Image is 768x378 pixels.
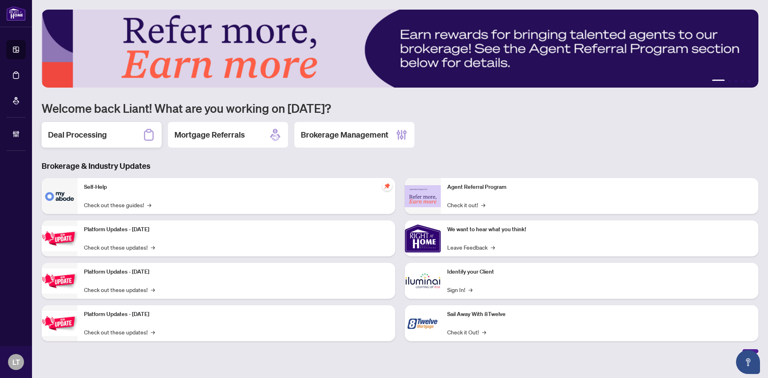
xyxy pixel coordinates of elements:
[405,185,441,207] img: Agent Referral Program
[382,181,392,191] span: pushpin
[84,243,155,252] a: Check out these updates!→
[84,285,155,294] a: Check out these updates!→
[728,80,731,83] button: 2
[12,356,20,368] span: LT
[747,80,750,83] button: 5
[42,268,78,294] img: Platform Updates - July 8, 2025
[405,220,441,256] img: We want to hear what you think!
[42,178,78,214] img: Self-Help
[405,263,441,299] img: Identify your Client
[147,200,151,209] span: →
[42,10,758,88] img: Slide 0
[301,129,388,140] h2: Brokerage Management
[447,310,752,319] p: Sail Away With 8Twelve
[151,328,155,336] span: →
[712,80,725,83] button: 1
[482,328,486,336] span: →
[741,80,744,83] button: 4
[447,183,752,192] p: Agent Referral Program
[151,285,155,294] span: →
[447,200,485,209] a: Check it out!→
[447,285,472,294] a: Sign In!→
[42,100,758,116] h1: Welcome back Liant! What are you working on [DATE]?
[405,305,441,341] img: Sail Away With 8Twelve
[84,183,389,192] p: Self-Help
[481,200,485,209] span: →
[84,268,389,276] p: Platform Updates - [DATE]
[447,268,752,276] p: Identify your Client
[447,225,752,234] p: We want to hear what you think!
[42,226,78,251] img: Platform Updates - July 21, 2025
[491,243,495,252] span: →
[84,200,151,209] a: Check out these guides!→
[736,350,760,374] button: Open asap
[48,129,107,140] h2: Deal Processing
[447,243,495,252] a: Leave Feedback→
[42,311,78,336] img: Platform Updates - June 23, 2025
[84,225,389,234] p: Platform Updates - [DATE]
[42,160,758,172] h3: Brokerage & Industry Updates
[447,328,486,336] a: Check it Out!→
[174,129,245,140] h2: Mortgage Referrals
[84,310,389,319] p: Platform Updates - [DATE]
[468,285,472,294] span: →
[84,328,155,336] a: Check out these updates!→
[6,6,26,21] img: logo
[151,243,155,252] span: →
[734,80,738,83] button: 3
